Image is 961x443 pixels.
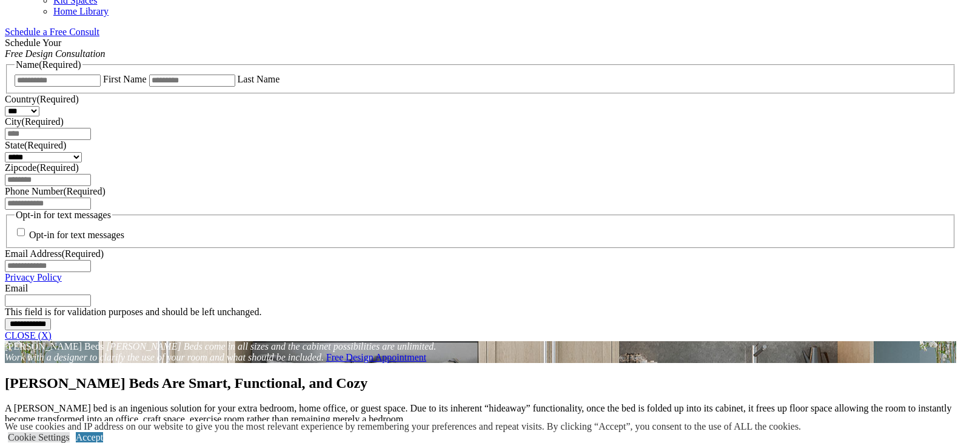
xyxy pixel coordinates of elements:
[5,94,79,104] label: Country
[36,94,78,104] span: (Required)
[5,116,64,127] label: City
[22,116,64,127] span: (Required)
[5,38,105,59] span: Schedule Your
[5,272,62,282] a: Privacy Policy
[15,210,112,221] legend: Opt-in for text messages
[24,140,66,150] span: (Required)
[63,186,105,196] span: (Required)
[15,59,82,70] legend: Name
[29,230,124,241] label: Opt-in for text messages
[5,341,104,351] span: [PERSON_NAME] Beds
[5,403,956,425] p: A [PERSON_NAME] bed is an ingenious solution for your extra bedroom, home office, or guest space....
[5,341,436,362] em: [PERSON_NAME] Beds come in all sizes and the cabinet possibilities are unlimited. Work with a des...
[5,27,99,37] a: Schedule a Free Consult (opens a dropdown menu)
[62,248,104,259] span: (Required)
[5,140,66,150] label: State
[5,248,104,259] label: Email Address
[5,48,105,59] em: Free Design Consultation
[5,307,956,318] div: This field is for validation purposes and should be left unchanged.
[8,432,70,442] a: Cookie Settings
[103,74,147,84] label: First Name
[53,6,109,16] a: Home Library
[326,352,426,362] a: Free Design Appointment
[36,162,78,173] span: (Required)
[5,186,105,196] label: Phone Number
[5,421,801,432] div: We use cookies and IP address on our website to give you the most relevant experience by remember...
[39,59,81,70] span: (Required)
[76,432,103,442] a: Accept
[238,74,280,84] label: Last Name
[5,375,367,391] strong: [PERSON_NAME] Beds Are Smart, Functional, and Cozy
[5,162,79,173] label: Zipcode
[5,283,28,293] label: Email
[5,330,52,341] a: CLOSE (X)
